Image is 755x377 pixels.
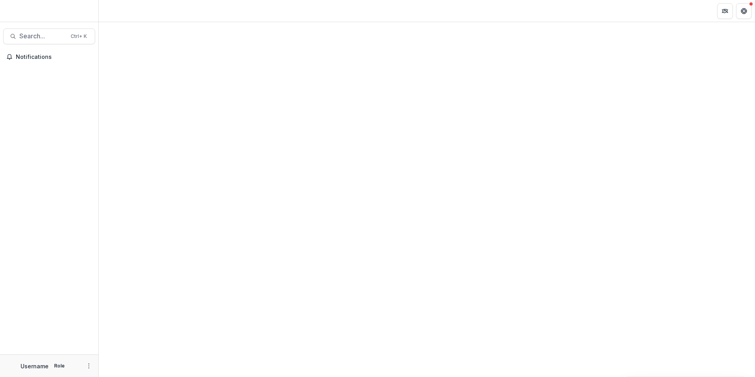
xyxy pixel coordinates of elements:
div: Ctrl + K [69,32,88,41]
p: Username [21,362,49,370]
button: Search... [3,28,95,44]
p: Role [52,362,67,369]
span: Notifications [16,54,92,60]
button: Partners [717,3,733,19]
button: More [84,361,94,371]
button: Notifications [3,51,95,63]
button: Get Help [736,3,752,19]
span: Search... [19,32,66,40]
nav: breadcrumb [102,5,135,17]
